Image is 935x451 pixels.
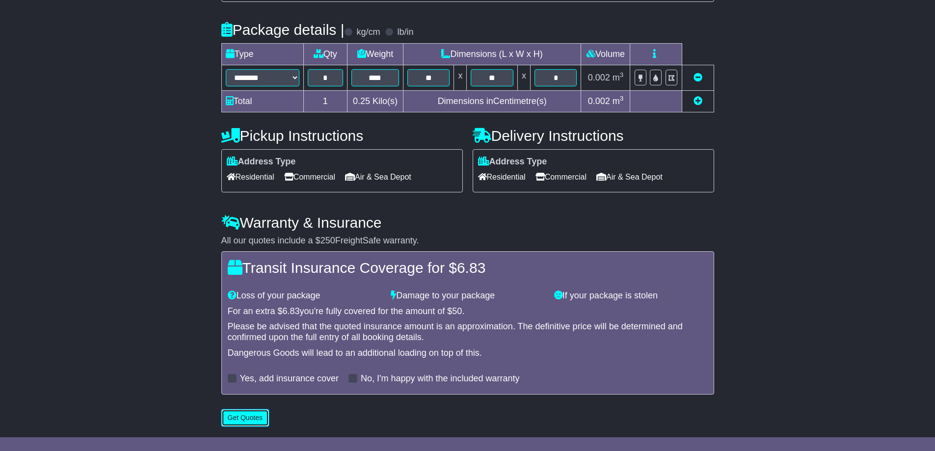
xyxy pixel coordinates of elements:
[473,128,714,144] h4: Delivery Instructions
[535,169,587,185] span: Commercial
[356,27,380,38] label: kg/cm
[361,373,520,384] label: No, I'm happy with the included warranty
[221,90,303,112] td: Total
[588,96,610,106] span: 0.002
[283,306,300,316] span: 6.83
[588,73,610,82] span: 0.002
[284,169,335,185] span: Commercial
[478,169,526,185] span: Residential
[454,65,467,90] td: x
[397,27,413,38] label: lb/in
[228,321,708,343] div: Please be advised that the quoted insurance amount is an approximation. The definitive price will...
[353,96,370,106] span: 0.25
[457,260,485,276] span: 6.83
[221,409,269,426] button: Get Quotes
[549,291,713,301] div: If your package is stolen
[228,260,708,276] h4: Transit Insurance Coverage for $
[403,43,581,65] td: Dimensions (L x W x H)
[620,95,624,102] sup: 3
[478,157,547,167] label: Address Type
[403,90,581,112] td: Dimensions in Centimetre(s)
[221,128,463,144] h4: Pickup Instructions
[303,90,347,112] td: 1
[221,22,345,38] h4: Package details |
[581,43,630,65] td: Volume
[321,236,335,245] span: 250
[452,306,462,316] span: 50
[227,169,274,185] span: Residential
[227,157,296,167] label: Address Type
[221,43,303,65] td: Type
[221,236,714,246] div: All our quotes include a $ FreightSafe warranty.
[223,291,386,301] div: Loss of your package
[596,169,663,185] span: Air & Sea Depot
[517,65,530,90] td: x
[620,71,624,79] sup: 3
[345,169,411,185] span: Air & Sea Depot
[240,373,339,384] label: Yes, add insurance cover
[694,73,702,82] a: Remove this item
[694,96,702,106] a: Add new item
[303,43,347,65] td: Qty
[228,306,708,317] div: For an extra $ you're fully covered for the amount of $ .
[347,43,403,65] td: Weight
[613,96,624,106] span: m
[221,214,714,231] h4: Warranty & Insurance
[386,291,549,301] div: Damage to your package
[228,348,708,359] div: Dangerous Goods will lead to an additional loading on top of this.
[347,90,403,112] td: Kilo(s)
[613,73,624,82] span: m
